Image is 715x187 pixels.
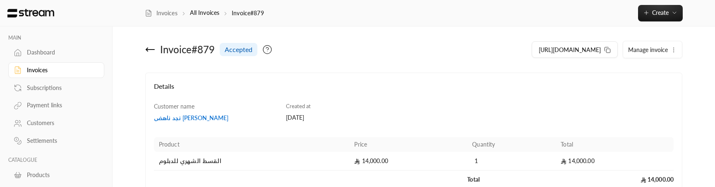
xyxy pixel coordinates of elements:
[472,157,480,165] span: 1
[467,137,556,152] th: Quantity
[154,103,194,110] span: Customer name
[286,114,410,122] div: [DATE]
[628,46,668,53] span: Manage invoice
[8,62,104,78] a: Invoices
[8,35,104,41] p: MAIN
[145,9,178,17] a: Invoices
[8,167,104,183] a: Products
[27,101,94,109] div: Payment links
[8,45,104,61] a: Dashboard
[539,45,601,54] span: [URL][DOMAIN_NAME]
[638,5,683,21] button: Create
[556,137,674,152] th: Total
[8,80,104,96] a: Subscriptions
[8,97,104,114] a: Payment links
[349,137,467,152] th: Price
[154,114,278,122] a: نجد ناهض [PERSON_NAME]
[154,152,350,170] td: القسط الشهري للدبلوم
[623,41,682,58] button: Manage invoice
[232,9,264,17] p: Invoice#879
[286,103,311,109] span: Created at
[532,41,618,58] button: [URL][DOMAIN_NAME]
[556,152,674,170] td: 14,000.00
[7,9,55,18] img: Logo
[160,43,215,56] div: Invoice # 879
[190,9,219,16] a: All Invoices
[145,9,264,17] nav: breadcrumb
[27,84,94,92] div: Subscriptions
[8,157,104,163] p: CATALOGUE
[154,81,674,99] h4: Details
[27,137,94,145] div: Settlements
[652,9,669,16] span: Create
[27,66,94,74] div: Invoices
[154,137,350,152] th: Product
[27,171,94,179] div: Products
[225,45,252,54] span: accepted
[27,48,94,57] div: Dashboard
[8,133,104,149] a: Settlements
[349,152,467,170] td: 14,000.00
[8,115,104,131] a: Customers
[27,119,94,127] div: Customers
